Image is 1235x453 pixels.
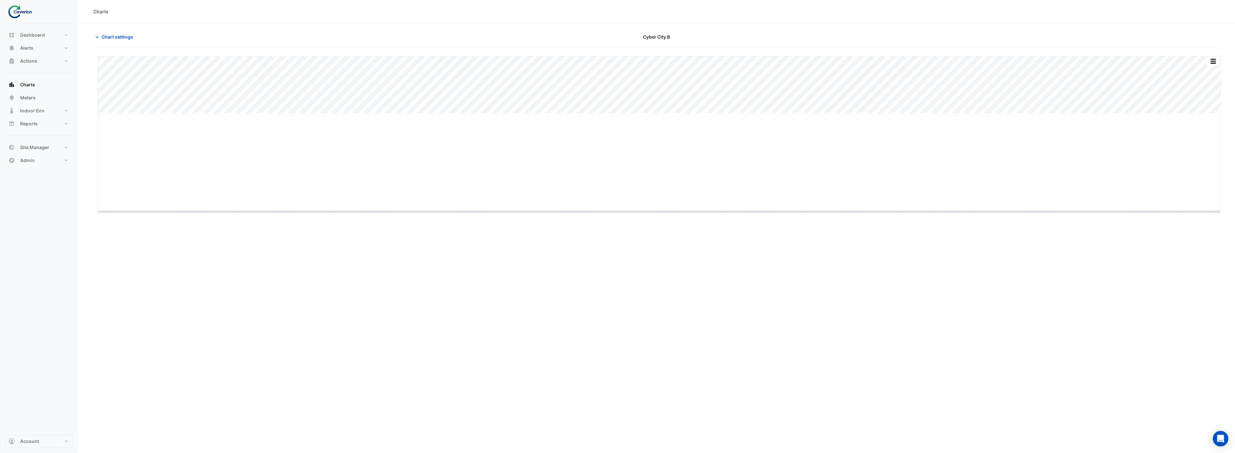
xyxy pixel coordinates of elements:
[1213,431,1229,447] div: Open Intercom Messenger
[20,438,39,445] span: Account
[5,78,73,91] button: Charts
[5,29,73,42] button: Dashboard
[93,8,108,15] div: Charts
[5,42,73,55] button: Alerts
[5,154,73,167] button: Admin
[20,45,33,51] span: Alerts
[20,120,38,127] span: Reports
[8,45,15,51] app-icon: Alerts
[20,107,44,114] span: Indoor Env
[8,94,15,101] app-icon: Meters
[20,58,37,64] span: Actions
[5,117,73,130] button: Reports
[8,58,15,64] app-icon: Actions
[20,32,45,38] span: Dashboard
[8,120,15,127] app-icon: Reports
[5,435,73,448] button: Account
[5,104,73,117] button: Indoor Env
[5,55,73,68] button: Actions
[8,82,15,88] app-icon: Charts
[102,33,133,40] span: Chart settings
[20,94,36,101] span: Meters
[8,144,15,151] app-icon: Site Manager
[8,107,15,114] app-icon: Indoor Env
[8,32,15,38] app-icon: Dashboard
[5,91,73,104] button: Meters
[8,157,15,164] app-icon: Admin
[20,157,35,164] span: Admin
[8,5,37,18] img: Company Logo
[20,144,49,151] span: Site Manager
[643,33,670,40] span: Cyber City B
[93,31,137,43] button: Chart settings
[1207,57,1220,65] button: More Options
[20,82,35,88] span: Charts
[5,141,73,154] button: Site Manager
